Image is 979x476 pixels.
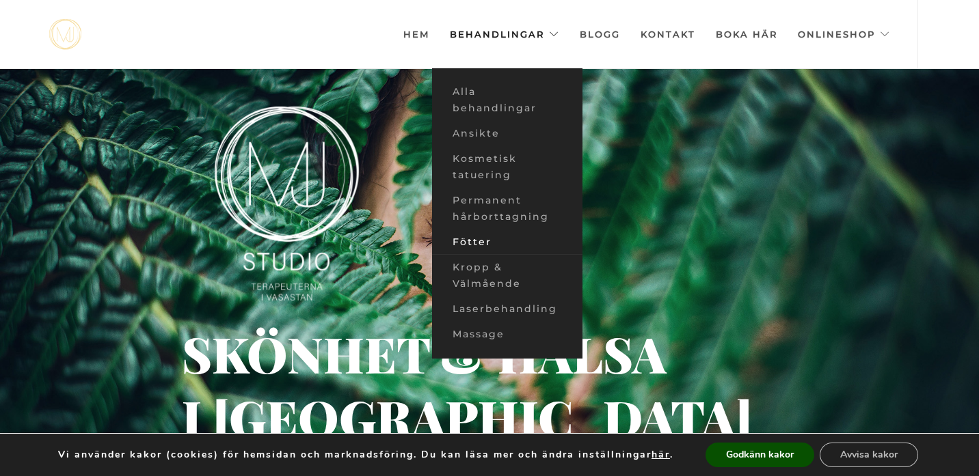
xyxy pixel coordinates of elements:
button: Godkänn kakor [706,443,814,467]
a: Permanent hårborttagning [432,188,582,229]
a: Kosmetisk tatuering [432,146,582,188]
a: Alla behandlingar [432,79,582,121]
a: Kropp & Välmående [432,255,582,296]
button: här [652,449,670,461]
p: Vi använder kakor (cookies) för hemsidan och marknadsföring. Du kan läsa mer och ändra inställnin... [58,449,673,461]
a: Fötter [432,229,582,255]
a: Massage [432,322,582,347]
button: Avvisa kakor [820,443,918,467]
a: Ansikte [432,121,582,146]
a: Laserbehandling [432,296,582,322]
div: i [GEOGRAPHIC_DATA] [182,410,364,425]
a: mjstudio mjstudio mjstudio [49,19,81,50]
img: mjstudio [49,19,81,50]
div: Skönhet & hälsa [182,347,574,359]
